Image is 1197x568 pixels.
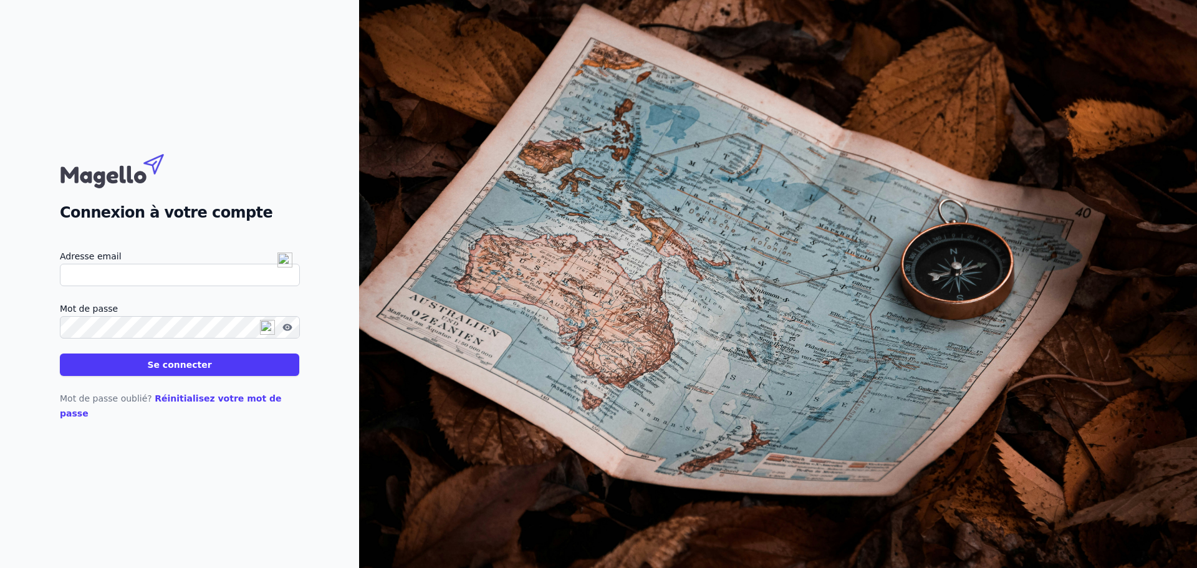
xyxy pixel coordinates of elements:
[277,253,292,267] img: npw-badge-icon-locked.svg
[60,148,191,191] img: Magello
[60,201,299,224] h2: Connexion à votre compte
[260,320,275,335] img: npw-badge-icon-locked.svg
[60,354,299,376] button: Se connecter
[60,301,299,316] label: Mot de passe
[60,393,282,418] a: Réinitialisez votre mot de passe
[60,391,299,421] p: Mot de passe oublié?
[60,249,299,264] label: Adresse email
